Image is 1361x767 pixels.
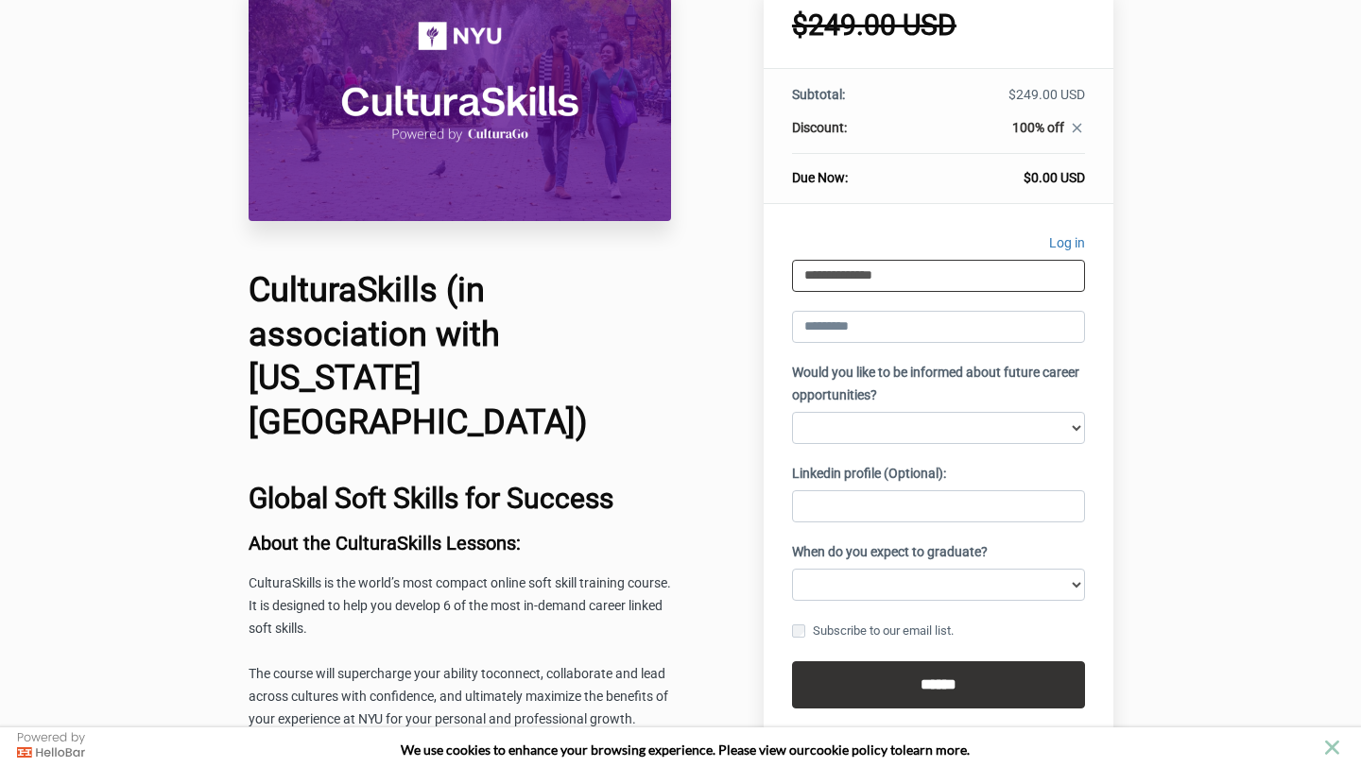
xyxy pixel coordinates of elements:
[792,624,805,638] input: Subscribe to our email list.
[792,118,915,154] th: Discount:
[792,621,954,641] label: Subscribe to our email list.
[792,11,1085,40] h1: $249.00 USD
[792,463,946,486] label: Linkedin profile (Optional):
[1024,170,1085,185] span: $0.00 USD
[1064,120,1085,141] a: close
[792,541,988,564] label: When do you expect to graduate?
[792,362,1085,407] label: Would you like to be informed about future career opportunities?
[903,741,970,758] span: learn more.
[249,268,672,445] h1: CulturaSkills (in association with [US_STATE][GEOGRAPHIC_DATA])
[1320,736,1344,759] button: close
[1049,232,1085,260] a: Log in
[792,87,845,102] span: Subtotal:
[915,85,1084,118] td: $249.00 USD
[401,741,810,758] span: We use cookies to enhance your browsing experience. Please view our
[1012,120,1064,135] span: 100% off
[890,741,903,758] strong: to
[249,666,668,726] span: connect, collaborate and lead across cultures with confidence, and ultimately maximize the benefi...
[249,533,672,554] h3: About the CulturaSkills Lessons:
[249,575,671,636] span: CulturaSkills is the world’s most compact online soft skill training course. It is designed to he...
[249,666,493,681] span: The course will supercharge your ability to
[810,741,887,758] a: cookie policy
[792,154,915,188] th: Due Now:
[249,482,613,515] b: Global Soft Skills for Success
[1069,120,1085,136] i: close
